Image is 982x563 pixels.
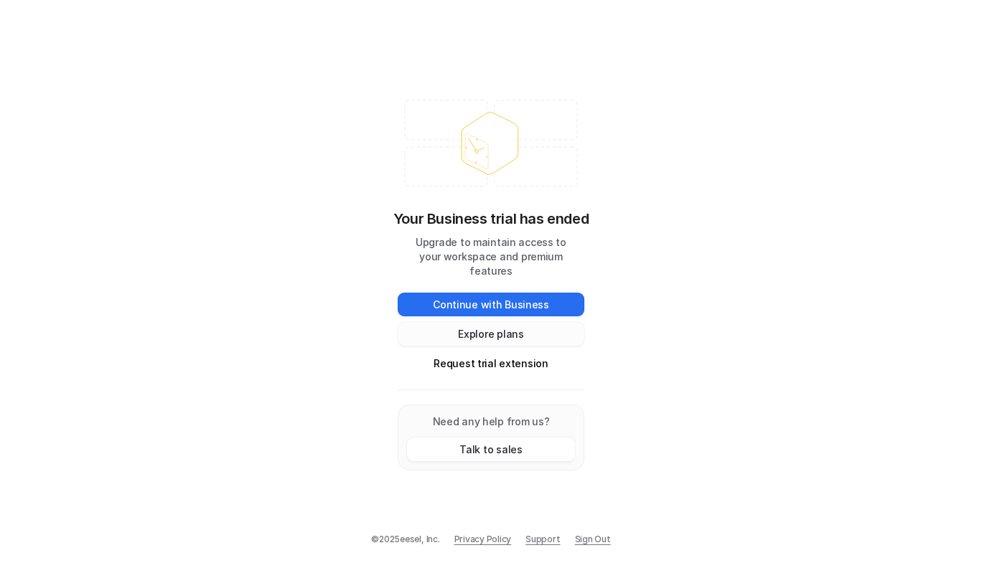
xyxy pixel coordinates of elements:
[407,414,575,429] p: Need any help from us?
[525,533,560,546] span: Support
[407,437,575,461] button: Talk to sales
[371,533,439,546] p: © 2025 eesel, Inc.
[398,322,584,346] button: Explore plans
[398,351,584,375] button: Request trial extension
[575,533,611,546] a: Sign Out
[454,533,512,546] a: Privacy Policy
[398,235,584,278] p: Upgrade to maintain access to your workspace and premium features
[393,208,589,230] p: Your Business trial has ended
[398,293,584,316] button: Continue with Business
